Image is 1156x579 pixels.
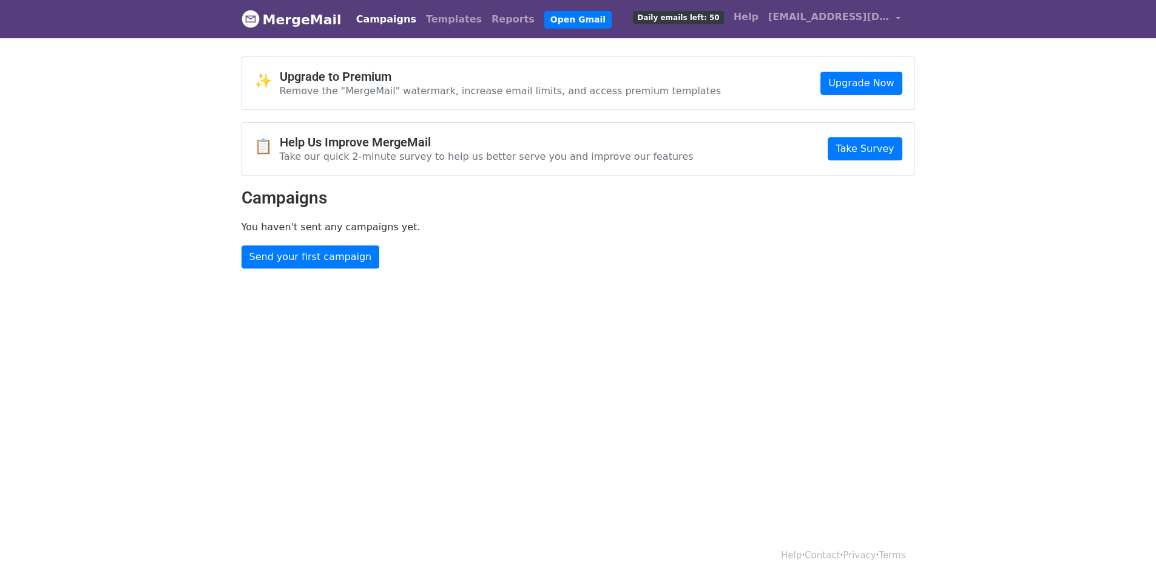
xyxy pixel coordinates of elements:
[781,550,802,561] a: Help
[820,72,902,95] a: Upgrade Now
[254,72,280,90] span: ✨
[763,5,905,33] a: [EMAIL_ADDRESS][DOMAIN_NAME]
[633,11,723,24] span: Daily emails left: 50
[768,10,890,24] span: [EMAIL_ADDRESS][DOMAIN_NAME]
[628,5,728,29] a: Daily emails left: 50
[242,221,915,233] p: You haven't sent any campaigns yet.
[242,245,380,269] a: Send your first campaign
[843,550,876,561] a: Privacy
[879,550,905,561] a: Terms
[280,84,722,97] p: Remove the "MergeMail" watermark, increase email limits, and access premium templates
[487,7,539,32] a: Reports
[351,7,421,32] a: Campaigns
[254,138,280,156] span: 📋
[805,550,840,561] a: Contact
[280,69,722,84] h4: Upgrade to Premium
[280,135,694,149] h4: Help Us Improve MergeMail
[242,7,342,32] a: MergeMail
[242,188,915,208] h2: Campaigns
[280,150,694,163] p: Take our quick 2-minute survey to help us better serve you and improve our features
[544,11,612,29] a: Open Gmail
[242,10,260,28] img: MergeMail logo
[421,7,487,32] a: Templates
[828,137,902,160] a: Take Survey
[729,5,763,29] a: Help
